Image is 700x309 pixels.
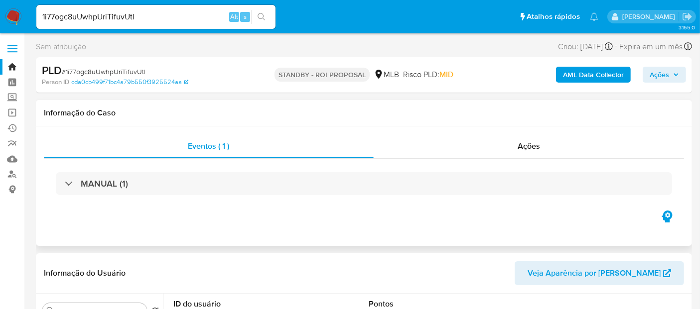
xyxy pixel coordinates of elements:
[62,67,145,77] span: # 1i77ogc8uUwhpUriTifuvUtl
[188,140,229,152] span: Eventos ( 1 )
[44,108,684,118] h1: Informação do Caso
[71,78,188,87] a: cda0cb499f71bc4a79b550f3925524aa
[556,67,631,83] button: AML Data Collector
[590,12,598,21] a: Notificações
[403,69,453,80] span: Risco PLD:
[439,69,453,80] span: MID
[527,11,580,22] span: Atalhos rápidos
[528,261,661,285] span: Veja Aparência por [PERSON_NAME]
[244,12,247,21] span: s
[251,10,272,24] button: search-icon
[622,12,679,21] p: erico.trevizan@mercadopago.com.br
[682,11,693,22] a: Sair
[558,40,613,53] div: Criou: [DATE]
[275,68,370,82] p: STANDBY - ROI PROPOSAL
[42,62,62,78] b: PLD
[374,69,399,80] div: MLB
[44,268,126,278] h1: Informação do Usuário
[42,78,69,87] b: Person ID
[650,67,669,83] span: Ações
[615,40,617,53] span: -
[619,41,683,52] span: Expira em um mês
[643,67,686,83] button: Ações
[36,41,86,52] span: Sem atribuição
[81,178,128,189] h3: MANUAL (1)
[515,261,684,285] button: Veja Aparência por [PERSON_NAME]
[36,10,276,23] input: Pesquise usuários ou casos...
[56,172,672,195] div: MANUAL (1)
[518,140,540,152] span: Ações
[230,12,238,21] span: Alt
[563,67,624,83] b: AML Data Collector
